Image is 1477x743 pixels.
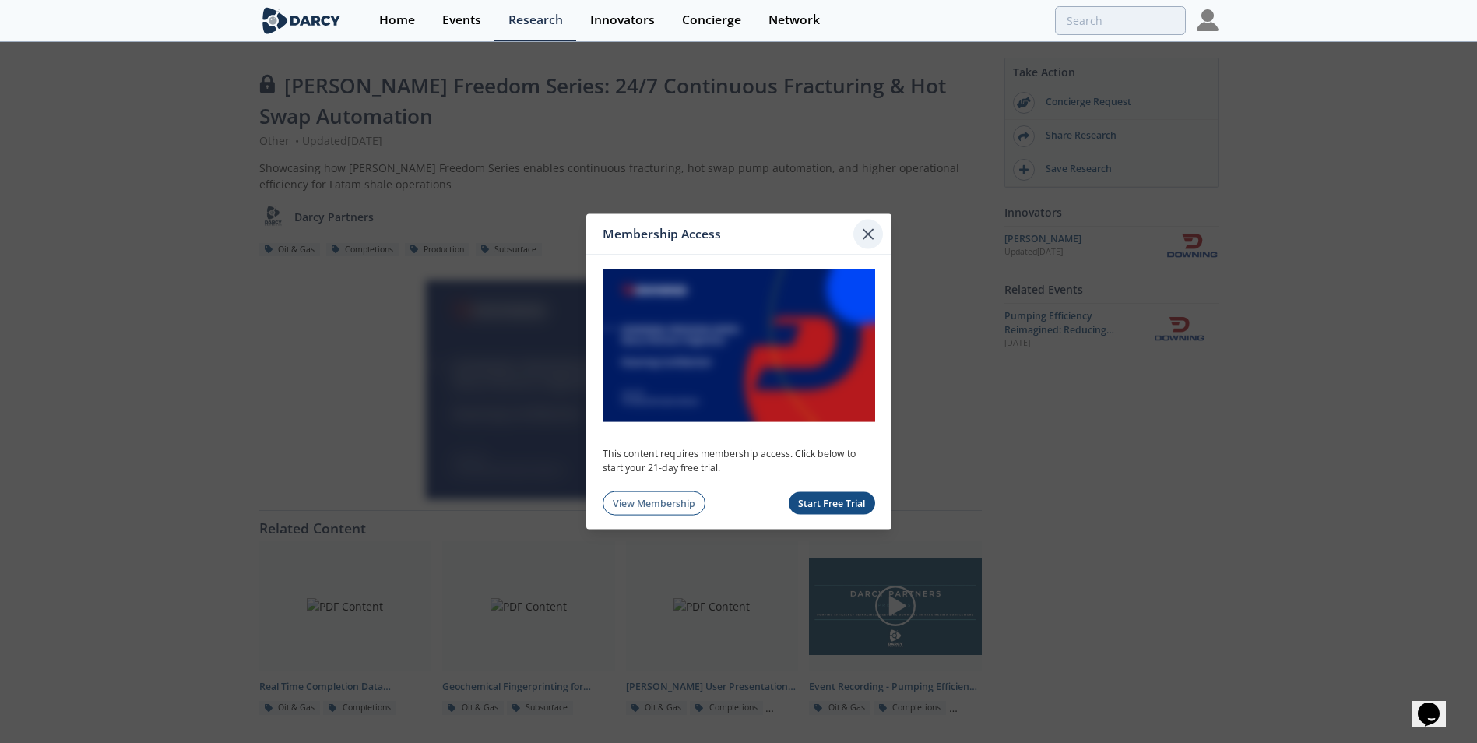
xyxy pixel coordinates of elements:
div: Membership Access [603,220,854,249]
a: View Membership [603,491,706,516]
img: Profile [1197,9,1219,31]
div: Innovators [590,14,655,26]
input: Advanced Search [1055,6,1186,35]
div: Network [768,14,820,26]
div: Events [442,14,481,26]
img: Membership [603,269,875,422]
div: Concierge [682,14,741,26]
div: Home [379,14,415,26]
img: logo-wide.svg [259,7,344,34]
button: Start Free Trial [789,492,875,515]
iframe: chat widget [1412,681,1461,727]
div: Research [508,14,563,26]
p: This content requires membership access. Click below to start your 21-day free trial. [603,446,875,475]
